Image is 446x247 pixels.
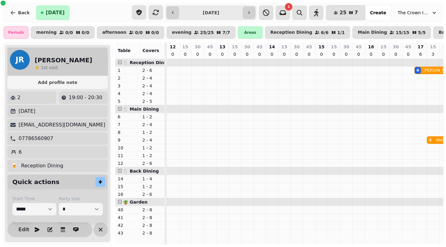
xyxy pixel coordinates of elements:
p: 2 - 5 [142,98,162,104]
p: 0 [245,51,250,57]
p: 0 [344,51,349,57]
p: 7 / 7 [222,30,230,35]
span: Covers [142,48,159,53]
p: 1 - 2 [142,114,162,120]
p: 19:00 - 20:30 [69,94,102,101]
p: 2 [17,94,20,101]
p: 0 [257,51,262,57]
p: 5 [118,98,138,104]
p: 1 - 2 [142,145,162,151]
span: 25 [339,10,346,15]
button: Add profile note [10,78,105,86]
p: 0 [393,51,398,57]
p: morning [36,30,57,35]
p: Reception Dining [270,30,312,35]
button: evening25/257/7 [167,26,235,39]
p: 0 [170,51,175,57]
p: 11 [118,152,138,159]
p: 3 [431,51,435,57]
span: 🪴 Garden [123,200,147,205]
span: Back [18,11,30,15]
p: Main Dining [358,30,387,35]
p: 0 [356,51,361,57]
p: 42 [118,222,138,228]
p: 6 [19,148,22,156]
p: 4 [118,90,138,97]
p: 9 [118,137,138,143]
span: st [44,65,49,70]
p: 2 - 8 [142,230,162,236]
p: 6 / 6 [321,30,329,35]
span: Create [370,11,386,15]
p: 2 - 8 [142,214,162,221]
div: Areas [238,26,263,39]
p: 0 [195,51,200,57]
p: 16 [118,191,138,197]
p: 17 [418,44,423,50]
p: 7 [118,121,138,128]
p: 2 - 4 [142,137,162,143]
p: 2 - 4 [142,75,162,81]
p: 1 - 4 [142,176,162,182]
p: 0 [381,51,386,57]
p: 16 [368,44,374,50]
p: 30 [393,44,399,50]
p: 14 [118,176,138,182]
span: Edit [20,227,28,232]
p: 41 [118,214,138,221]
p: 1 / 1 [337,30,345,35]
p: 15 [118,183,138,190]
p: Reception Dining [21,162,63,170]
p: 2 [118,75,138,81]
p: 30 [294,44,300,50]
span: 1 [288,5,290,8]
p: 0 [369,51,374,57]
p: 2 - 6 [142,67,162,73]
p: 5 / 5 [418,30,426,35]
p: afternoon [102,30,126,35]
p: 0 [331,51,336,57]
span: 🍴 Reception Dining [123,60,172,65]
p: 0 / 0 [65,30,73,35]
p: 0 [208,51,212,57]
label: Start Time [12,196,56,202]
p: 15 [380,44,386,50]
p: 1 [118,67,138,73]
button: The Crown Inn [394,7,441,18]
button: morning0/00/0 [31,26,94,39]
p: 0 [232,51,237,57]
p: 15 / 15 [396,30,409,35]
span: [DATE] [46,10,65,15]
p: 2 - 8 [142,207,162,213]
p: 0 / 0 [151,30,159,35]
button: Reception Dining6/61/1 [265,26,350,39]
p: 12 [170,44,176,50]
p: 6 [418,51,423,57]
p: 2 - 6 [142,160,162,166]
span: 🍴 Main Dining [123,107,159,112]
p: 0 [319,51,324,57]
button: Back [5,5,35,20]
button: [DATE] [36,5,70,20]
p: evening [172,30,191,35]
h2: Quick actions [12,178,59,186]
p: 1 - 2 [142,183,162,190]
button: 257 [326,5,365,20]
p: [EMAIL_ADDRESS][DOMAIN_NAME] [19,121,105,129]
p: 30 [195,44,200,50]
span: JR [15,56,24,64]
p: 30 [244,44,250,50]
label: Status [59,220,103,227]
p: 40 [118,207,138,213]
span: 1 [41,65,44,70]
p: 12 [118,160,138,166]
p: 0 [269,51,274,57]
p: 2 - 8 [142,222,162,228]
p: 15 [232,44,238,50]
span: Add profile note [15,80,100,85]
p: 🍺 [11,162,17,170]
p: 2 - 6 [142,191,162,197]
p: 13 [219,44,225,50]
p: 0 [294,51,299,57]
p: visit [41,64,58,71]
